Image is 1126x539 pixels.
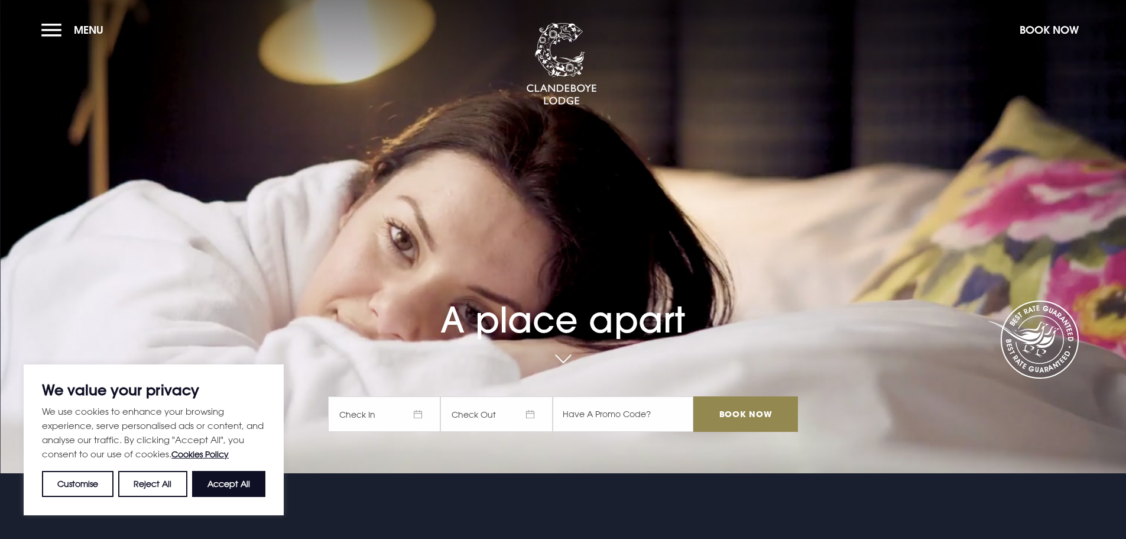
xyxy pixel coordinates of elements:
[42,471,113,497] button: Customise
[1014,17,1085,43] button: Book Now
[118,471,187,497] button: Reject All
[74,23,103,37] span: Menu
[328,396,440,432] span: Check In
[526,23,597,106] img: Clandeboye Lodge
[24,364,284,515] div: We value your privacy
[171,449,229,459] a: Cookies Policy
[42,404,265,461] p: We use cookies to enhance your browsing experience, serve personalised ads or content, and analys...
[192,471,265,497] button: Accept All
[328,266,797,341] h1: A place apart
[41,17,109,43] button: Menu
[42,383,265,397] p: We value your privacy
[440,396,553,432] span: Check Out
[693,396,797,432] input: Book Now
[553,396,693,432] input: Have A Promo Code?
